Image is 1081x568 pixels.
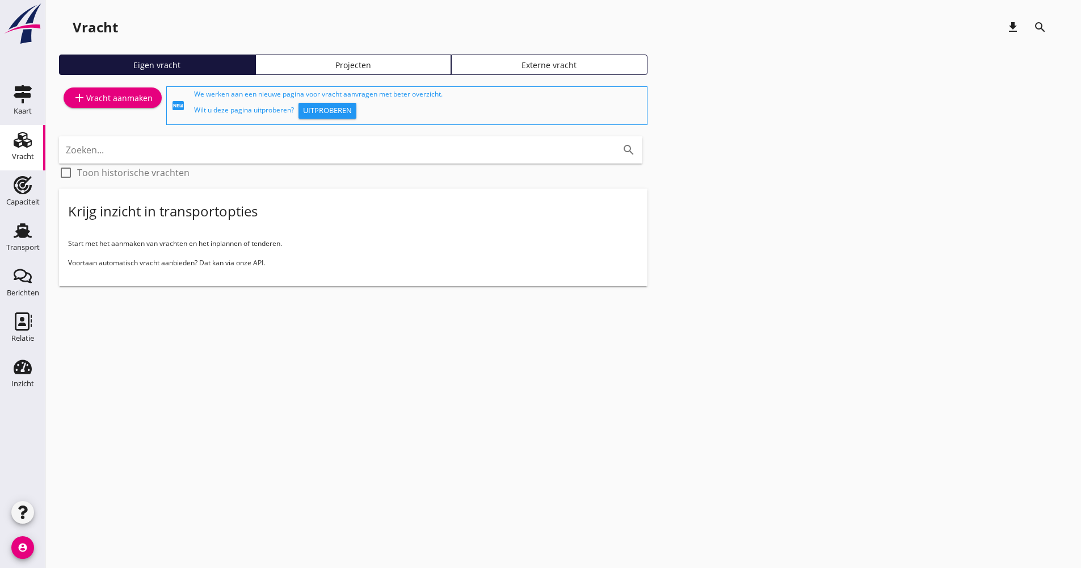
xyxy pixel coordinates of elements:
i: search [622,143,636,157]
div: Uitproberen [303,105,352,116]
div: Vracht [73,18,118,36]
i: account_circle [11,536,34,559]
i: search [1033,20,1047,34]
div: Krijg inzicht in transportopties [68,202,258,220]
p: Start met het aanmaken van vrachten en het inplannen of tenderen. [68,239,638,249]
img: logo-small.a267ee39.svg [2,3,43,45]
div: Kaart [14,107,32,115]
div: Inzicht [11,380,34,387]
div: Capaciteit [6,198,40,206]
p: Voortaan automatisch vracht aanbieden? Dat kan via onze API. [68,258,638,268]
div: Eigen vracht [64,59,250,71]
div: We werken aan een nieuwe pagina voor vracht aanvragen met beter overzicht. Wilt u deze pagina uit... [194,89,642,122]
div: Externe vracht [456,59,642,71]
i: fiber_new [171,99,185,112]
div: Relatie [11,335,34,342]
div: Vracht aanmaken [73,91,153,105]
input: Zoeken... [66,141,604,159]
div: Vracht [12,153,34,160]
i: add [73,91,86,105]
i: download [1006,20,1020,34]
label: Toon historische vrachten [77,167,190,178]
a: Externe vracht [451,55,647,75]
div: Berichten [7,289,39,296]
a: Vracht aanmaken [64,87,162,108]
div: Projecten [260,59,447,71]
div: Transport [6,244,40,251]
button: Uitproberen [298,103,356,119]
a: Projecten [255,55,452,75]
a: Eigen vracht [59,55,255,75]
